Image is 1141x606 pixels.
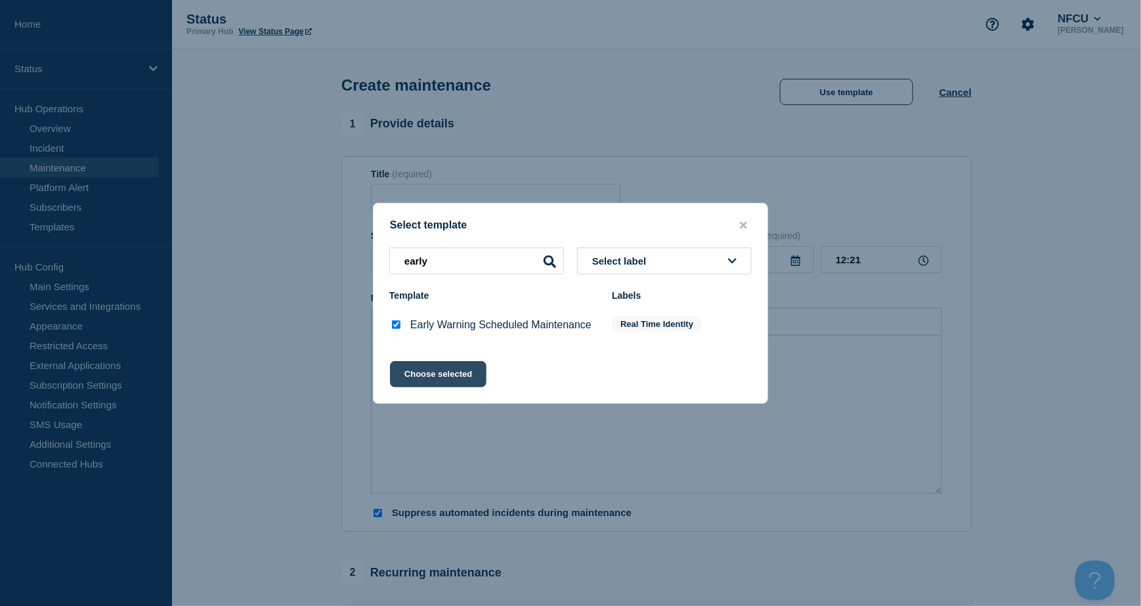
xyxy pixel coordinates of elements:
[612,290,752,301] div: Labels
[389,290,599,301] div: Template
[392,320,400,329] input: Early Warning Scheduled Maintenance checkbox
[389,248,564,274] input: Search templates & labels
[736,219,751,232] button: close button
[390,361,486,387] button: Choose selected
[577,248,752,274] button: Select label
[592,255,652,267] span: Select label
[612,316,702,332] span: Real Time Identity
[410,319,592,331] p: Early Warning Scheduled Maintenance
[374,219,767,232] div: Select template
